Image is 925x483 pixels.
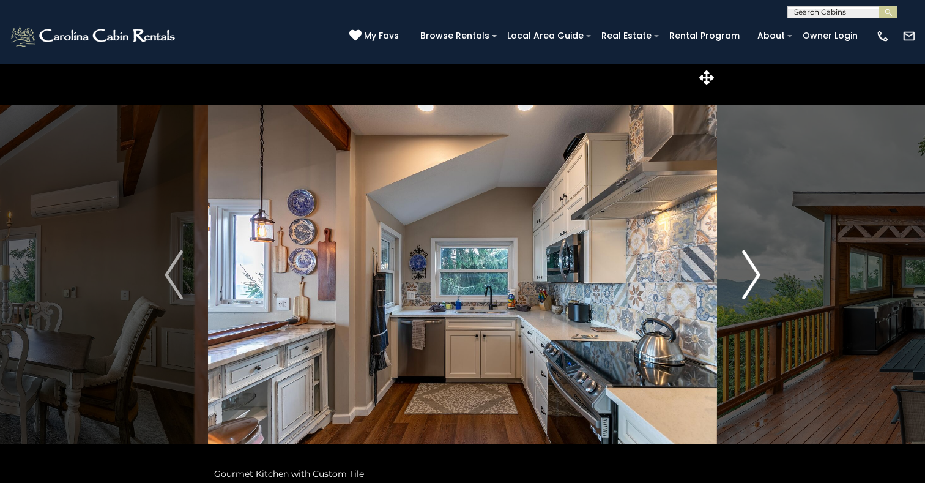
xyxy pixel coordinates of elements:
a: About [751,26,791,45]
img: phone-regular-white.png [876,29,890,43]
a: Real Estate [595,26,658,45]
span: My Favs [364,29,399,42]
a: Browse Rentals [414,26,496,45]
a: My Favs [349,29,402,43]
a: Local Area Guide [501,26,590,45]
img: mail-regular-white.png [902,29,916,43]
img: arrow [165,250,183,299]
img: White-1-2.png [9,24,179,48]
img: arrow [742,250,760,299]
a: Rental Program [663,26,746,45]
a: Owner Login [797,26,864,45]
